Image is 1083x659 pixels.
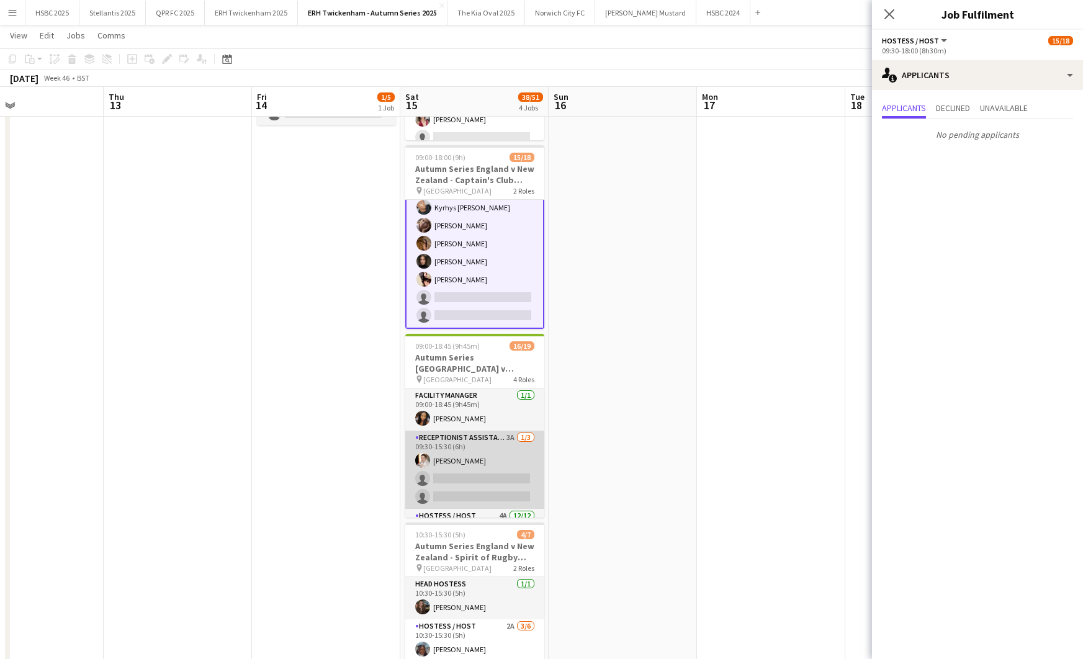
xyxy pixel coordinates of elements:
[79,1,146,25] button: Stellantis 2025
[405,91,419,102] span: Sat
[378,103,394,112] div: 1 Job
[92,27,130,43] a: Comms
[882,36,939,45] span: Hostess / Host
[415,153,465,162] span: 09:00-18:00 (9h)
[405,163,544,186] h3: Autumn Series England v New Zealand - Captain's Club (North Stand) - [DATE]
[146,1,205,25] button: QPR FC 2025
[61,27,90,43] a: Jobs
[980,104,1028,112] span: Unavailable
[97,30,125,41] span: Comms
[882,104,926,112] span: Applicants
[377,92,395,102] span: 1/5
[77,73,89,83] div: BST
[205,1,298,25] button: ERH Twickenham 2025
[405,431,544,509] app-card-role: Receptionist Assistant3A1/309:30-15:30 (6h)[PERSON_NAME]
[872,6,1083,22] h3: Job Fulfilment
[595,1,696,25] button: [PERSON_NAME] Mustard
[405,145,544,329] app-job-card: 09:00-18:00 (9h)15/18Autumn Series England v New Zealand - Captain's Club (North Stand) - [DATE] ...
[257,91,267,102] span: Fri
[423,186,492,195] span: [GEOGRAPHIC_DATA]
[415,341,480,351] span: 09:00-18:45 (9h45m)
[519,103,542,112] div: 4 Jobs
[1048,36,1073,45] span: 15/18
[405,577,544,619] app-card-role: Head Hostess1/110:30-15:30 (5h)[PERSON_NAME]
[872,124,1083,145] p: No pending applicants
[882,36,949,45] button: Hostess / Host
[25,1,79,25] button: HSBC 2025
[936,104,970,112] span: Declined
[513,375,534,384] span: 4 Roles
[513,563,534,573] span: 2 Roles
[109,91,124,102] span: Thu
[510,153,534,162] span: 15/18
[850,91,865,102] span: Tue
[255,98,267,112] span: 14
[517,530,534,539] span: 4/7
[403,98,419,112] span: 15
[702,91,718,102] span: Mon
[10,30,27,41] span: View
[107,98,124,112] span: 13
[700,98,718,112] span: 17
[872,60,1083,90] div: Applicants
[40,30,54,41] span: Edit
[513,186,534,195] span: 2 Roles
[10,72,38,84] div: [DATE]
[882,46,1073,55] div: 09:30-18:00 (8h30m)
[554,91,568,102] span: Sun
[298,1,447,25] button: ERH Twickenham - Autumn Series 2025
[525,1,595,25] button: Norwich City FC
[415,530,465,539] span: 10:30-15:30 (5h)
[510,341,534,351] span: 16/19
[66,30,85,41] span: Jobs
[5,27,32,43] a: View
[35,27,59,43] a: Edit
[518,92,543,102] span: 38/51
[405,53,544,186] app-card-role: Hostess / Host9A3/609:30-18:00 (8h30m)[PERSON_NAME][PERSON_NAME][PERSON_NAME]
[405,352,544,374] h3: Autumn Series [GEOGRAPHIC_DATA] v [GEOGRAPHIC_DATA]- Gate 1 ([GEOGRAPHIC_DATA]) - [DATE]
[405,540,544,563] h3: Autumn Series England v New Zealand - Spirit of Rugby ([GEOGRAPHIC_DATA]) - [DATE]
[41,73,72,83] span: Week 46
[552,98,568,112] span: 16
[447,1,525,25] button: The Kia Oval 2025
[423,563,492,573] span: [GEOGRAPHIC_DATA]
[405,388,544,431] app-card-role: Facility Manager1/109:00-18:45 (9h45m)[PERSON_NAME]
[405,334,544,518] app-job-card: 09:00-18:45 (9h45m)16/19Autumn Series [GEOGRAPHIC_DATA] v [GEOGRAPHIC_DATA]- Gate 1 ([GEOGRAPHIC_...
[423,375,492,384] span: [GEOGRAPHIC_DATA]
[848,98,865,112] span: 18
[696,1,750,25] button: HSBC 2024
